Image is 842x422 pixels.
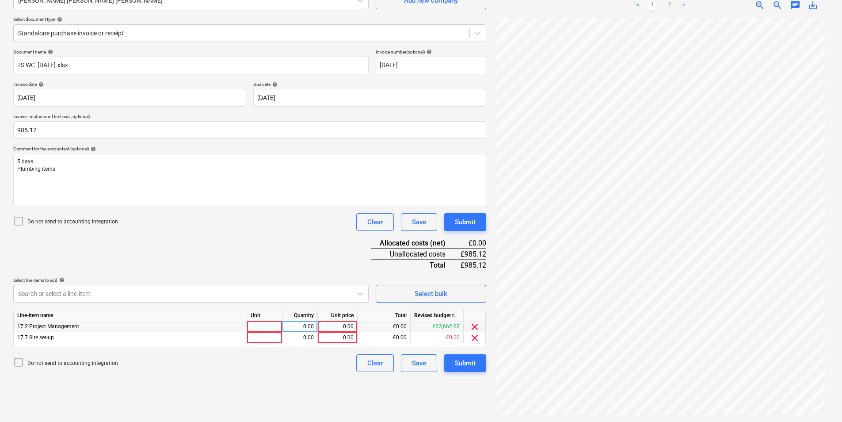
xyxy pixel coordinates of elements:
span: help [55,17,62,22]
div: Due date [253,81,486,87]
div: Comment for the accountant (optional) [13,146,486,152]
span: help [89,146,96,152]
div: 0.00 [321,321,354,332]
div: £985.12 [460,249,486,260]
input: Document name [13,57,369,74]
div: £0.00 [358,321,411,332]
span: clear [469,322,480,332]
p: Invoice total amount (net cost, optional) [13,114,486,121]
div: Unit price [318,310,358,321]
div: Total [358,310,411,321]
button: Submit [444,213,486,231]
div: Submit [455,216,476,228]
div: Clear [367,216,383,228]
div: Invoice date [13,81,246,87]
div: £985.12 [460,260,486,270]
span: Plumbing items [17,166,55,172]
input: Invoice total amount (net cost, optional) [13,121,486,139]
span: help [46,49,53,54]
div: £0.00 [411,332,464,343]
div: Line-item name [14,310,247,321]
span: help [57,277,65,283]
div: Unallocated costs [371,249,460,260]
div: 0.00 [286,321,314,332]
button: Clear [356,354,394,372]
div: Revised budget remaining [411,310,464,321]
div: Clear [367,357,383,369]
div: Quantity [282,310,318,321]
p: Do not send to accounting integration [27,360,118,367]
button: Select bulk [376,285,486,303]
button: Clear [356,213,394,231]
span: help [271,82,278,87]
div: Select line-items to add [13,277,369,283]
span: help [37,82,44,87]
div: Select bulk [415,288,447,299]
div: Document name [13,49,369,55]
span: 5 days [17,158,33,165]
span: 17.7 Site set-up [17,334,54,341]
div: £0.00 [358,332,411,343]
div: £0.00 [460,238,486,249]
div: Total [371,260,460,270]
p: Do not send to accounting integration [27,218,118,226]
div: Save [412,216,426,228]
span: clear [469,333,480,343]
span: help [425,49,432,54]
input: Invoice number [376,57,486,74]
div: Allocated costs (net) [371,238,460,249]
div: £23,662.62 [411,321,464,332]
div: Submit [455,357,476,369]
input: Due date not specified [253,89,486,107]
button: Save [401,354,437,372]
div: Unit [247,310,282,321]
div: 0.00 [286,332,314,343]
iframe: Chat Widget [798,380,842,422]
div: 0.00 [321,332,354,343]
div: Invoice number (optional) [376,49,486,55]
div: Select document type [13,16,486,22]
span: 17.2 Project Management [17,323,79,330]
input: Invoice date not specified [13,89,246,107]
button: Save [401,213,437,231]
button: Submit [444,354,486,372]
div: Save [412,357,426,369]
